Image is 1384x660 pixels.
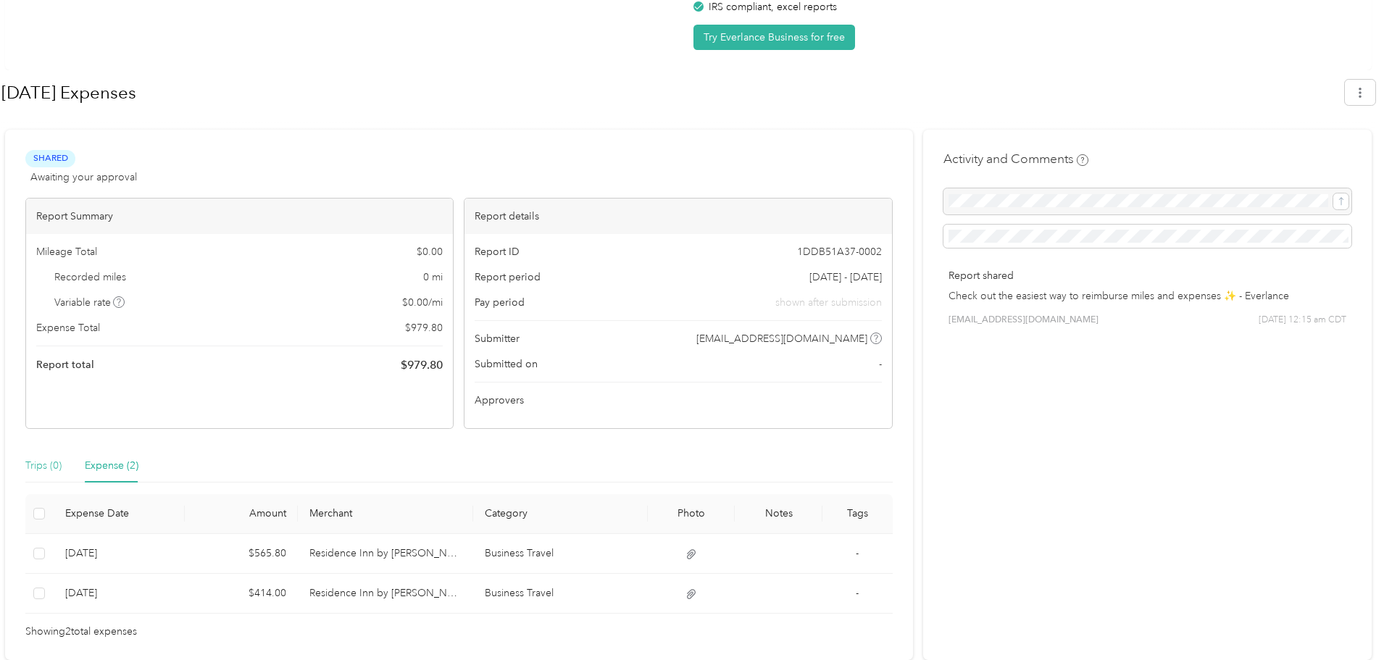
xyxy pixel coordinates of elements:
span: Shared [25,150,75,167]
th: Amount [185,494,299,534]
td: Business Travel [473,574,648,614]
span: - [856,547,859,559]
span: Pay period [475,295,525,310]
span: [DATE] 12:15 am CDT [1259,314,1346,327]
span: Showing 2 total expenses [25,624,137,640]
span: [EMAIL_ADDRESS][DOMAIN_NAME] [949,314,1099,327]
span: Approvers [475,393,524,408]
span: [DATE] - [DATE] [809,270,882,285]
td: Business Travel [473,534,648,574]
th: Merchant [298,494,472,534]
span: - [879,356,882,372]
span: $ 0.00 / mi [402,295,443,310]
th: Category [473,494,648,534]
span: Report total [36,357,94,372]
th: Expense Date [54,494,185,534]
span: 1DDB51A37-0002 [797,244,882,259]
span: IRS compliant, excel reports [709,1,837,13]
td: $414.00 [185,574,299,614]
span: Variable rate [54,295,125,310]
div: Tags [834,507,881,519]
div: Expense (2) [85,458,138,474]
td: Residence Inn by Marriott Florence [298,574,472,614]
h1: Aug 2025 Expenses [1,75,1335,110]
span: Awaiting your approval [30,170,137,185]
span: Expense Total [36,320,100,335]
span: Submitted on [475,356,538,372]
td: - [822,574,893,614]
span: $ 979.80 [401,356,443,374]
td: 8-17-2025 [54,574,185,614]
span: Report period [475,270,541,285]
span: $ 0.00 [417,244,443,259]
span: 0 mi [423,270,443,285]
span: Recorded miles [54,270,126,285]
p: Check out the easiest way to reimburse miles and expenses ✨ - Everlance [949,288,1346,304]
span: [EMAIL_ADDRESS][DOMAIN_NAME] [696,331,867,346]
span: Report ID [475,244,520,259]
th: Notes [735,494,822,534]
span: Mileage Total [36,244,97,259]
span: Submitter [475,331,520,346]
span: - [856,587,859,599]
p: Report shared [949,268,1346,283]
div: Trips (0) [25,458,62,474]
td: 8-26-2025 [54,534,185,574]
th: Tags [822,494,893,534]
td: - [822,534,893,574]
th: Photo [648,494,735,534]
td: $565.80 [185,534,299,574]
div: Report Summary [26,199,453,234]
h4: Activity and Comments [943,150,1088,168]
div: Report details [464,199,891,234]
td: Residence Inn by Marriott Florence [298,534,472,574]
button: Try Everlance Business for free [693,25,855,50]
span: shown after submission [775,295,882,310]
span: $ 979.80 [405,320,443,335]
